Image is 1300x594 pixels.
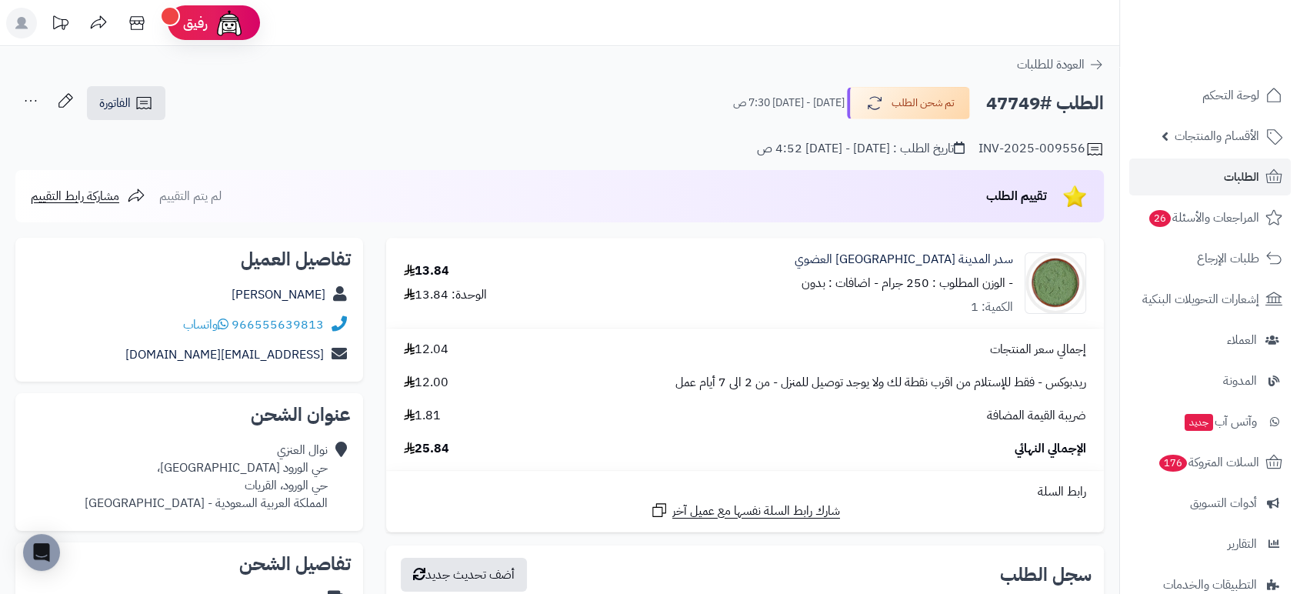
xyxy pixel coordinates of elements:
span: المدونة [1223,370,1257,392]
span: طلبات الإرجاع [1197,248,1259,269]
button: تم شحن الطلب [847,87,970,119]
span: إجمالي سعر المنتجات [990,341,1086,359]
span: 12.04 [404,341,448,359]
h2: الطلب #47749 [986,88,1104,119]
span: 26 [1149,210,1171,227]
span: لم يتم التقييم [159,187,222,205]
a: [PERSON_NAME] [232,285,325,304]
span: السلات المتروكة [1158,452,1259,473]
div: الكمية: 1 [971,299,1013,316]
span: الإجمالي النهائي [1015,440,1086,458]
a: الطلبات [1129,159,1291,195]
a: 966555639813 [232,315,324,334]
span: الفاتورة [99,94,131,112]
a: المدونة [1129,362,1291,399]
small: [DATE] - [DATE] 7:30 ص [733,95,845,111]
a: التقارير [1129,526,1291,562]
span: 25.84 [404,440,449,458]
a: واتساب [183,315,228,334]
span: الطلبات [1224,166,1259,188]
h3: سجل الطلب [1000,566,1092,584]
a: السلات المتروكة176 [1129,444,1291,481]
small: - الوزن المطلوب : 250 جرام [882,274,1013,292]
span: 176 [1159,455,1187,472]
a: تحديثات المنصة [41,8,79,42]
h2: تفاصيل الشحن [28,555,351,573]
span: العودة للطلبات [1017,55,1085,74]
span: العملاء [1227,329,1257,351]
img: logo-2.png [1195,42,1285,74]
a: طلبات الإرجاع [1129,240,1291,277]
span: وآتس آب [1183,411,1257,432]
img: ai-face.png [214,8,245,38]
a: العملاء [1129,322,1291,359]
a: شارك رابط السلة نفسها مع عميل آخر [650,501,840,520]
span: لوحة التحكم [1202,85,1259,106]
div: Open Intercom Messenger [23,534,60,571]
a: [EMAIL_ADDRESS][DOMAIN_NAME] [125,345,324,364]
span: إشعارات التحويلات البنكية [1142,289,1259,310]
a: وآتس آبجديد [1129,403,1291,440]
span: جديد [1185,414,1213,431]
span: الأقسام والمنتجات [1175,125,1259,147]
span: التقارير [1228,533,1257,555]
a: الفاتورة [87,86,165,120]
span: ريدبوكس - فقط للإستلام من اقرب نقطة لك ولا يوجد توصيل للمنزل - من 2 الى 7 أيام عمل [675,374,1086,392]
a: سدر المدينة [GEOGRAPHIC_DATA] العضوي [795,251,1013,269]
span: أدوات التسويق [1190,492,1257,514]
button: أضف تحديث جديد [401,558,527,592]
h2: عنوان الشحن [28,405,351,424]
a: لوحة التحكم [1129,77,1291,114]
span: ضريبة القيمة المضافة [987,407,1086,425]
div: الوحدة: 13.84 [404,286,487,304]
div: نوال العنزي حي الورود [GEOGRAPHIC_DATA]، حي الورود، القريات المملكة العربية السعودية - [GEOGRAPHI... [85,442,328,512]
span: 12.00 [404,374,448,392]
div: INV-2025-009556 [978,140,1104,159]
div: تاريخ الطلب : [DATE] - [DATE] 4:52 ص [757,140,965,158]
small: - اضافات : بدون [802,274,878,292]
span: تقييم الطلب [986,187,1047,205]
span: شارك رابط السلة نفسها مع عميل آخر [672,502,840,520]
a: المراجعات والأسئلة26 [1129,199,1291,236]
a: أدوات التسويق [1129,485,1291,522]
a: إشعارات التحويلات البنكية [1129,281,1291,318]
div: 13.84 [404,262,449,280]
a: مشاركة رابط التقييم [31,187,145,205]
div: رابط السلة [392,483,1098,501]
span: المراجعات والأسئلة [1148,207,1259,229]
span: رفيق [183,14,208,32]
h2: تفاصيل العميل [28,250,351,269]
span: مشاركة رابط التقييم [31,187,119,205]
span: 1.81 [404,407,441,425]
img: 1690052262-Seder%20Leaves%20Powder%20Organic-90x90.jpg [1025,252,1085,314]
a: العودة للطلبات [1017,55,1104,74]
